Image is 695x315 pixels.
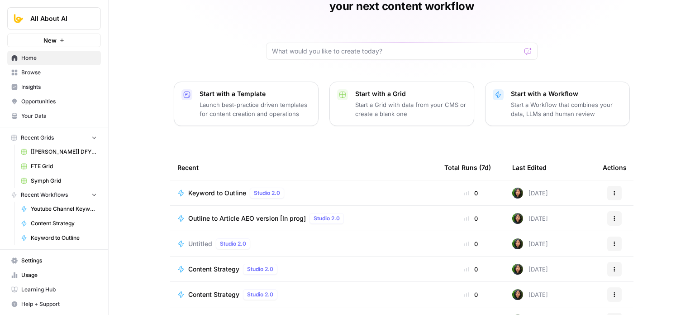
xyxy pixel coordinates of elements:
span: Browse [21,68,97,77]
span: Studio 2.0 [314,214,340,223]
span: Youtube Channel Keyword Research [31,205,97,213]
a: UntitledStudio 2.0 [177,238,430,249]
img: 71gc9am4ih21sqe9oumvmopgcasf [512,238,523,249]
span: Your Data [21,112,97,120]
button: Start with a TemplateLaunch best-practice driven templates for content creation and operations [174,82,319,126]
a: Insights [7,80,101,94]
span: Content Strategy [188,290,239,299]
p: Start with a Template [200,89,311,98]
button: Start with a WorkflowStart a Workflow that combines your data, LLMs and human review [485,82,630,126]
a: Learning Hub [7,282,101,297]
span: Learning Hub [21,286,97,294]
a: Content Strategy [17,216,101,231]
a: Symph Grid [17,174,101,188]
a: Home [7,51,101,65]
p: Start a Grid with data from your CMS or create a blank one [355,100,467,118]
button: Workspace: All About AI [7,7,101,30]
a: [[PERSON_NAME]] DFY POC👨‍🦲 [17,145,101,159]
button: Start with a GridStart a Grid with data from your CMS or create a blank one [329,82,474,126]
span: Help + Support [21,300,97,308]
a: FTE Grid [17,159,101,174]
p: Launch best-practice driven templates for content creation and operations [200,100,311,118]
input: What would you like to create today? [272,47,521,56]
div: 0 [444,239,498,248]
span: Studio 2.0 [254,189,280,197]
div: [DATE] [512,264,548,275]
span: Content Strategy [31,219,97,228]
span: Recent Workflows [21,191,68,199]
a: Content StrategyStudio 2.0 [177,289,430,300]
a: Browse [7,65,101,80]
span: Content Strategy [188,265,239,274]
span: Keyword to Outline [188,189,246,198]
button: Recent Workflows [7,188,101,202]
span: [[PERSON_NAME]] DFY POC👨‍🦲 [31,148,97,156]
div: [DATE] [512,238,548,249]
img: 71gc9am4ih21sqe9oumvmopgcasf [512,264,523,275]
span: Studio 2.0 [220,240,246,248]
div: Last Edited [512,155,547,180]
button: New [7,34,101,47]
img: 71gc9am4ih21sqe9oumvmopgcasf [512,289,523,300]
span: FTE Grid [31,162,97,170]
a: Outline to Article AEO version [In prog]Studio 2.0 [177,213,430,224]
div: [DATE] [512,188,548,199]
div: 0 [444,214,498,223]
span: Settings [21,257,97,265]
div: 0 [444,290,498,299]
span: Insights [21,83,97,91]
span: Recent Grids [21,134,54,142]
img: 71gc9am4ih21sqe9oumvmopgcasf [512,188,523,199]
div: Total Runs (7d) [444,155,491,180]
span: Symph Grid [31,177,97,185]
span: Keyword to Outline [31,234,97,242]
span: Usage [21,271,97,279]
div: Actions [603,155,627,180]
span: Untitled [188,239,212,248]
span: Outline to Article AEO version [In prog] [188,214,306,223]
div: Recent [177,155,430,180]
a: Youtube Channel Keyword Research [17,202,101,216]
span: Home [21,54,97,62]
span: New [43,36,57,45]
div: 0 [444,265,498,274]
a: Your Data [7,109,101,123]
span: Studio 2.0 [247,265,273,273]
div: [DATE] [512,213,548,224]
a: Content StrategyStudio 2.0 [177,264,430,275]
button: Recent Grids [7,131,101,145]
a: Keyword to Outline [17,231,101,245]
button: Help + Support [7,297,101,311]
span: Studio 2.0 [247,291,273,299]
div: [DATE] [512,289,548,300]
span: All About AI [30,14,85,23]
img: 71gc9am4ih21sqe9oumvmopgcasf [512,213,523,224]
p: Start a Workflow that combines your data, LLMs and human review [511,100,622,118]
a: Opportunities [7,94,101,109]
a: Keyword to OutlineStudio 2.0 [177,188,430,199]
span: Opportunities [21,97,97,106]
p: Start with a Workflow [511,89,622,98]
a: Usage [7,268,101,282]
p: Start with a Grid [355,89,467,98]
div: 0 [444,189,498,198]
img: All About AI Logo [10,10,27,27]
a: Settings [7,253,101,268]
